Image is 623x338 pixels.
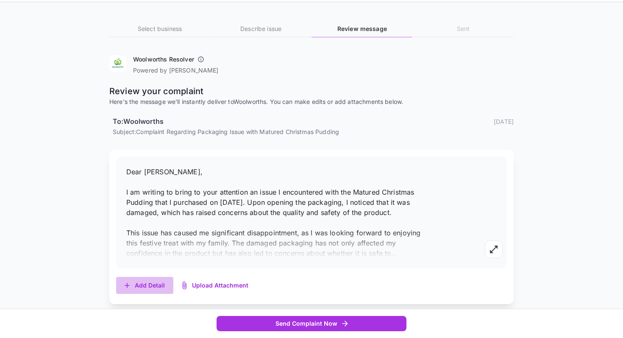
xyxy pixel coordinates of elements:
span: ... [391,249,398,257]
h6: Describe issue [211,24,311,34]
p: Review your complaint [109,85,514,98]
p: Here's the message we'll instantly deliver to Woolworths . You can make edits or add attachments ... [109,98,514,106]
p: [DATE] [494,117,514,126]
button: Add Detail [116,277,173,294]
p: Subject: Complaint Regarding Packaging Issue with Matured Christmas Pudding [113,127,514,136]
h6: Woolworths Resolver [133,55,194,64]
button: Upload Attachment [173,277,257,294]
h6: To: Woolworths [113,116,164,127]
img: Woolworths [109,55,126,72]
button: Send Complaint Now [217,316,406,332]
h6: Review message [311,24,412,34]
p: Powered by [PERSON_NAME] [133,66,219,75]
h6: Select business [109,24,210,34]
h6: Sent [413,24,514,34]
span: Dear [PERSON_NAME], I am writing to bring to your attention an issue I encountered with the Matur... [126,168,420,257]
